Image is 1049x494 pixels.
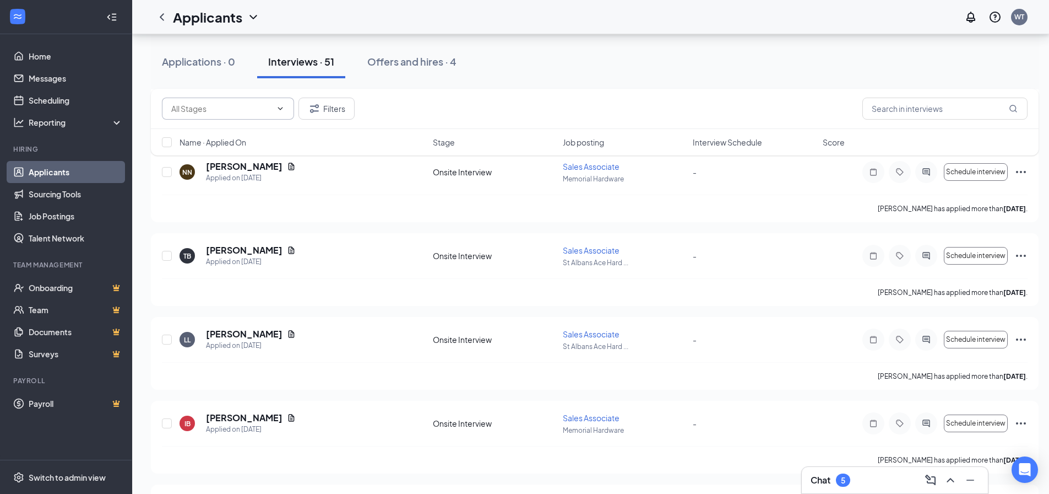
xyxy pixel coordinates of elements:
button: Schedule interview [944,415,1008,432]
span: Stage [433,137,455,148]
svg: Filter [308,102,321,115]
svg: Document [287,162,296,171]
div: NN [182,168,192,177]
svg: Document [287,330,296,339]
div: Open Intercom Messenger [1012,457,1038,483]
button: ComposeMessage [922,471,939,489]
svg: ChevronDown [276,104,285,113]
svg: ActiveChat [920,251,933,260]
span: Schedule interview [946,336,1005,343]
p: [PERSON_NAME] has applied more than . [878,455,1028,465]
svg: Tag [893,335,906,344]
a: TeamCrown [29,299,123,321]
svg: WorkstreamLogo [12,11,23,22]
svg: Tag [893,419,906,428]
a: Scheduling [29,89,123,111]
input: Search in interviews [862,98,1028,120]
svg: ActiveChat [920,168,933,176]
div: Hiring [13,144,121,154]
a: Messages [29,67,123,89]
span: Name · Applied On [180,137,246,148]
button: ChevronUp [942,471,959,489]
h5: [PERSON_NAME] [206,160,282,173]
span: Sales Associate [563,162,619,171]
svg: ActiveChat [920,335,933,344]
svg: Ellipses [1014,417,1028,430]
svg: Note [867,419,880,428]
p: Memorial Hardware [563,174,686,184]
div: Applied on [DATE] [206,424,296,435]
svg: Settings [13,472,24,483]
div: WT [1014,12,1024,22]
span: - [693,335,697,345]
p: St Albans Ace Hard ... [563,342,686,351]
svg: Tag [893,251,906,260]
svg: Minimize [964,474,977,487]
h1: Applicants [173,8,242,26]
a: Talent Network [29,227,123,249]
h5: [PERSON_NAME] [206,412,282,424]
div: Reporting [29,117,123,128]
div: Team Management [13,260,121,270]
span: Interview Schedule [693,137,762,148]
span: - [693,418,697,428]
a: PayrollCrown [29,393,123,415]
b: [DATE] [1003,288,1026,297]
svg: Note [867,168,880,176]
span: - [693,251,697,261]
svg: Ellipses [1014,249,1028,262]
p: St Albans Ace Hard ... [563,258,686,267]
span: Schedule interview [946,168,1005,176]
a: OnboardingCrown [29,277,123,299]
button: Schedule interview [944,247,1008,265]
span: Sales Associate [563,329,619,339]
div: 5 [841,476,845,485]
svg: MagnifyingGlass [1009,104,1018,113]
a: Applicants [29,161,123,183]
div: Onsite Interview [433,167,556,178]
b: [DATE] [1003,205,1026,213]
a: Home [29,45,123,67]
a: DocumentsCrown [29,321,123,343]
svg: Ellipses [1014,333,1028,346]
input: All Stages [171,103,271,115]
div: Interviews · 51 [268,55,334,68]
svg: ChevronUp [944,474,957,487]
svg: Note [867,251,880,260]
svg: Document [287,414,296,422]
svg: Analysis [13,117,24,128]
span: Job posting [563,137,604,148]
span: Sales Associate [563,245,619,255]
p: [PERSON_NAME] has applied more than . [878,288,1028,297]
a: Job Postings [29,205,123,227]
h3: Chat [811,474,830,486]
div: Applications · 0 [162,55,235,68]
div: Onsite Interview [433,418,556,429]
svg: ComposeMessage [924,474,937,487]
a: SurveysCrown [29,343,123,365]
svg: Note [867,335,880,344]
div: TB [183,251,191,261]
button: Minimize [961,471,979,489]
b: [DATE] [1003,456,1026,464]
div: LL [184,335,191,345]
svg: Tag [893,168,906,176]
div: Applied on [DATE] [206,340,296,351]
div: Applied on [DATE] [206,173,296,184]
svg: ChevronLeft [155,10,169,24]
button: Schedule interview [944,163,1008,181]
p: Memorial Hardware [563,426,686,435]
svg: Ellipses [1014,165,1028,179]
svg: ActiveChat [920,419,933,428]
a: Sourcing Tools [29,183,123,205]
div: Switch to admin view [29,472,106,483]
svg: Document [287,246,296,255]
svg: Collapse [106,12,117,23]
div: Applied on [DATE] [206,256,296,267]
span: - [693,167,697,177]
span: Schedule interview [946,252,1005,260]
div: Offers and hires · 4 [367,55,456,68]
span: Score [823,137,845,148]
p: [PERSON_NAME] has applied more than . [878,372,1028,381]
